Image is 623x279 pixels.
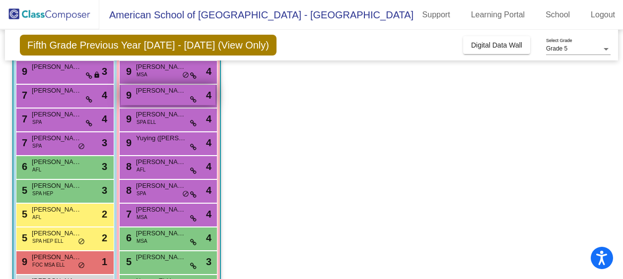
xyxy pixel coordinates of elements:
[19,113,27,124] span: 7
[137,71,147,78] span: MSA
[206,159,211,174] span: 4
[137,214,147,221] span: MSA
[471,41,522,49] span: Digital Data Wall
[32,86,81,96] span: [PERSON_NAME]
[102,254,107,269] span: 1
[136,181,186,191] span: [PERSON_NAME]
[93,71,100,79] span: lock
[124,90,132,101] span: 9
[78,262,85,270] span: do_not_disturb_alt
[102,88,107,103] span: 4
[206,112,211,126] span: 4
[136,86,186,96] span: [PERSON_NAME]
[546,45,567,52] span: Grade 5
[32,62,81,72] span: [PERSON_NAME]
[124,66,132,77] span: 9
[19,209,27,220] span: 5
[102,159,107,174] span: 3
[136,62,186,72] span: [PERSON_NAME]
[32,181,81,191] span: [PERSON_NAME]
[124,113,132,124] span: 9
[463,36,530,54] button: Digital Data Wall
[206,230,211,245] span: 4
[32,166,41,173] span: AFL
[102,135,107,150] span: 3
[136,133,186,143] span: Yuying ([PERSON_NAME]
[32,157,81,167] span: [PERSON_NAME]
[206,64,211,79] span: 4
[124,256,132,267] span: 5
[206,88,211,103] span: 4
[20,35,277,56] span: Fifth Grade Previous Year [DATE] - [DATE] (View Only)
[32,228,81,238] span: [PERSON_NAME]
[124,161,132,172] span: 8
[32,190,53,197] span: SPA HEP
[78,238,85,246] span: do_not_disturb_alt
[19,256,27,267] span: 9
[182,190,189,198] span: do_not_disturb_alt
[99,7,414,23] span: American School of [GEOGRAPHIC_DATA] - [GEOGRAPHIC_DATA]
[102,64,107,79] span: 3
[32,110,81,119] span: [PERSON_NAME]
[19,137,27,148] span: 7
[19,185,27,196] span: 5
[32,237,63,245] span: SPA HEP ELL
[463,7,533,23] a: Learning Portal
[137,190,146,197] span: SPA
[78,143,85,151] span: do_not_disturb_alt
[102,183,107,198] span: 3
[102,207,107,222] span: 2
[538,7,578,23] a: School
[124,232,132,243] span: 6
[102,112,107,126] span: 4
[32,252,81,262] span: [PERSON_NAME]
[137,118,156,126] span: SPA ELL
[32,261,65,269] span: FOC MSA ELL
[32,205,81,215] span: [PERSON_NAME]
[136,157,186,167] span: [PERSON_NAME]
[124,209,132,220] span: 7
[136,110,186,119] span: [PERSON_NAME]
[583,7,623,23] a: Logout
[19,66,27,77] span: 9
[136,205,186,215] span: [PERSON_NAME]
[182,71,189,79] span: do_not_disturb_alt
[206,135,211,150] span: 4
[32,133,81,143] span: [PERSON_NAME] de [PERSON_NAME]
[19,161,27,172] span: 6
[19,232,27,243] span: 5
[137,166,145,173] span: AFL
[206,207,211,222] span: 4
[19,90,27,101] span: 7
[102,230,107,245] span: 2
[136,228,186,238] span: [PERSON_NAME]
[124,185,132,196] span: 8
[206,183,211,198] span: 4
[136,252,186,262] span: [PERSON_NAME]
[137,237,147,245] span: MSA
[32,214,41,221] span: AFL
[206,254,211,269] span: 3
[32,142,42,150] span: SPA
[32,118,42,126] span: SPA
[415,7,458,23] a: Support
[124,137,132,148] span: 9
